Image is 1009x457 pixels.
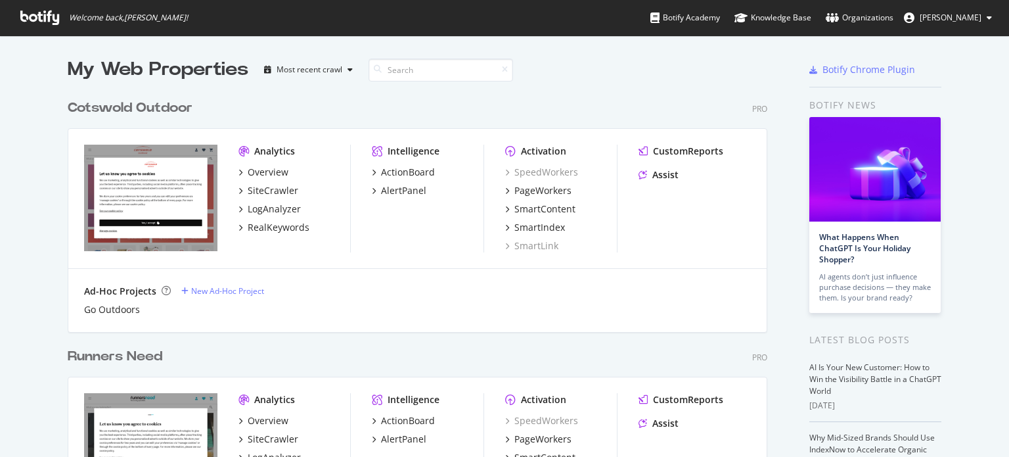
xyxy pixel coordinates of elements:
img: https://www.cotswoldoutdoor.com [84,145,217,251]
div: CustomReports [653,145,723,158]
a: Cotswold Outdoor [68,99,198,118]
div: New Ad-Hoc Project [191,285,264,297]
a: SmartIndex [505,221,565,234]
div: Ad-Hoc Projects [84,285,156,298]
a: Botify Chrome Plugin [809,63,915,76]
a: CustomReports [639,393,723,406]
div: LogAnalyzer [248,203,301,216]
a: Go Outdoors [84,303,140,316]
input: Search [369,59,513,82]
a: What Happens When ChatGPT Is Your Holiday Shopper? [819,231,910,265]
div: Activation [521,145,566,158]
button: Most recent crawl [259,59,358,80]
a: CustomReports [639,145,723,158]
button: [PERSON_NAME] [893,7,1002,28]
div: Runners Need [68,347,162,366]
div: Knowledge Base [734,11,811,24]
div: PageWorkers [514,433,572,446]
span: Welcome back, [PERSON_NAME] ! [69,12,188,23]
a: SmartContent [505,203,575,216]
a: SmartLink [505,239,558,253]
div: Botify news [809,98,941,112]
div: Activation [521,393,566,406]
div: [DATE] [809,400,941,412]
a: SpeedWorkers [505,166,578,179]
a: ActionBoard [372,166,435,179]
div: Intelligence [388,145,439,158]
a: Overview [238,166,288,179]
a: RealKeywords [238,221,309,234]
div: AI agents don’t just influence purchase decisions — they make them. Is your brand ready? [819,272,931,303]
div: Pro [752,352,767,363]
div: Intelligence [388,393,439,406]
div: Cotswold Outdoor [68,99,192,118]
a: SpeedWorkers [505,414,578,427]
a: AI Is Your New Customer: How to Win the Visibility Battle in a ChatGPT World [809,362,941,397]
a: PageWorkers [505,433,572,446]
div: Organizations [826,11,893,24]
a: PageWorkers [505,184,572,197]
a: ActionBoard [372,414,435,427]
div: Pro [752,103,767,114]
div: Analytics [254,393,295,406]
a: AlertPanel [372,184,426,197]
span: Rebecca Green [920,12,981,23]
div: Botify Chrome Plugin [822,63,915,76]
a: LogAnalyzer [238,203,301,216]
div: Botify Academy [650,11,720,24]
a: Assist [639,417,679,430]
div: AlertPanel [381,184,426,197]
a: New Ad-Hoc Project [181,285,264,297]
a: Runners Need [68,347,168,366]
div: My Web Properties [68,57,248,83]
a: Overview [238,414,288,427]
div: ActionBoard [381,414,435,427]
div: Assist [652,168,679,181]
div: Latest Blog Posts [809,333,941,347]
a: Assist [639,168,679,181]
div: ActionBoard [381,166,435,179]
div: AlertPanel [381,433,426,446]
img: What Happens When ChatGPT Is Your Holiday Shopper? [809,117,941,222]
div: Assist [652,417,679,430]
div: SmartContent [514,203,575,216]
div: Most recent crawl [277,66,342,74]
div: RealKeywords [248,221,309,234]
a: AlertPanel [372,433,426,446]
div: Analytics [254,145,295,158]
a: SiteCrawler [238,184,298,197]
a: SiteCrawler [238,433,298,446]
div: Overview [248,166,288,179]
div: Overview [248,414,288,427]
div: CustomReports [653,393,723,406]
div: SiteCrawler [248,184,298,197]
div: SmartIndex [514,221,565,234]
div: SiteCrawler [248,433,298,446]
div: PageWorkers [514,184,572,197]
